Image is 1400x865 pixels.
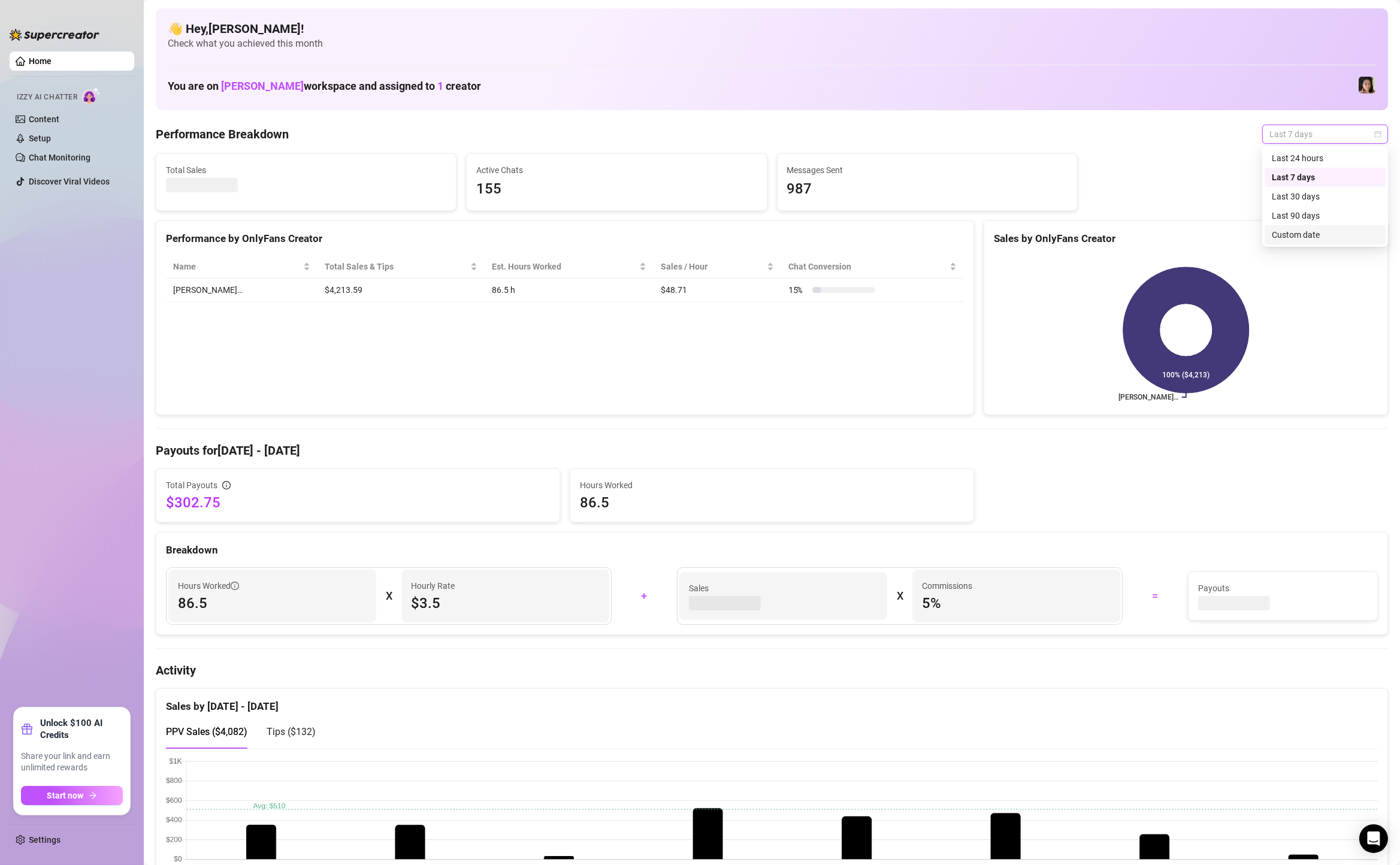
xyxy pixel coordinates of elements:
[654,255,781,279] th: Sales / Hour
[21,723,33,735] span: gift
[168,37,1376,50] span: Check what you achieved this month
[168,20,1376,37] h4: 👋 Hey, [PERSON_NAME] !
[411,594,600,613] span: $3.5
[787,164,1068,177] span: Messages Sent
[231,582,239,590] span: info-circle
[1272,152,1378,165] div: Last 24 hours
[222,481,231,489] span: info-circle
[689,582,878,595] span: Sales
[787,178,1068,201] span: 987
[29,134,51,143] a: Setup
[267,726,316,737] span: Tips ( $132 )
[922,594,1111,613] span: 5 %
[994,231,1378,247] div: Sales by OnlyFans Creator
[166,231,964,247] div: Performance by OnlyFans Creator
[485,279,654,302] td: 86.5 h
[21,751,123,774] span: Share your link and earn unlimited rewards
[221,80,304,92] span: [PERSON_NAME]
[173,260,301,273] span: Name
[1359,77,1375,93] img: Luna
[580,493,964,512] span: 86.5
[17,92,77,103] span: Izzy AI Chatter
[318,255,485,279] th: Total Sales & Tips
[29,835,61,845] a: Settings
[156,442,1388,459] h4: Payouts for [DATE] - [DATE]
[1269,125,1381,143] span: Last 7 days
[1272,171,1378,184] div: Last 7 days
[47,791,84,800] span: Start now
[1265,225,1386,244] div: Custom date
[1374,131,1381,138] span: calendar
[166,164,446,177] span: Total Sales
[166,726,247,737] span: PPV Sales ( $4,082 )
[1265,149,1386,168] div: Last 24 hours
[29,114,59,124] a: Content
[82,87,101,104] img: AI Chatter
[40,717,123,741] strong: Unlock $100 AI Credits
[788,260,947,273] span: Chat Conversion
[1272,228,1378,241] div: Custom date
[166,479,217,492] span: Total Payouts
[1265,206,1386,225] div: Last 90 days
[1272,209,1378,222] div: Last 90 days
[156,126,289,143] h4: Performance Breakdown
[580,479,964,492] span: Hours Worked
[166,542,1378,558] div: Breakdown
[1118,393,1178,401] text: [PERSON_NAME]…
[325,260,468,273] span: Total Sales & Tips
[1265,187,1386,206] div: Last 30 days
[178,579,239,592] span: Hours Worked
[897,586,903,606] div: X
[788,283,808,297] span: 15 %
[437,80,443,92] span: 1
[166,493,550,512] span: $302.75
[1272,190,1378,203] div: Last 30 days
[166,689,1378,715] div: Sales by [DATE] - [DATE]
[29,56,52,66] a: Home
[476,164,757,177] span: Active Chats
[1130,586,1181,606] div: =
[29,177,110,186] a: Discover Viral Videos
[654,279,781,302] td: $48.71
[89,791,97,800] span: arrow-right
[10,29,99,41] img: logo-BBDzfeDw.svg
[922,579,972,592] article: Commissions
[411,579,455,592] article: Hourly Rate
[168,80,481,93] h1: You are on workspace and assigned to creator
[492,260,637,273] div: Est. Hours Worked
[166,279,318,302] td: [PERSON_NAME]…
[781,255,964,279] th: Chat Conversion
[1359,824,1388,853] div: Open Intercom Messenger
[166,255,318,279] th: Name
[619,586,670,606] div: +
[21,786,123,805] button: Start nowarrow-right
[661,260,764,273] span: Sales / Hour
[178,594,367,613] span: 86.5
[318,279,485,302] td: $4,213.59
[29,153,90,162] a: Chat Monitoring
[1265,168,1386,187] div: Last 7 days
[476,178,757,201] span: 155
[386,586,392,606] div: X
[156,662,1388,679] h4: Activity
[1198,582,1368,595] span: Payouts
